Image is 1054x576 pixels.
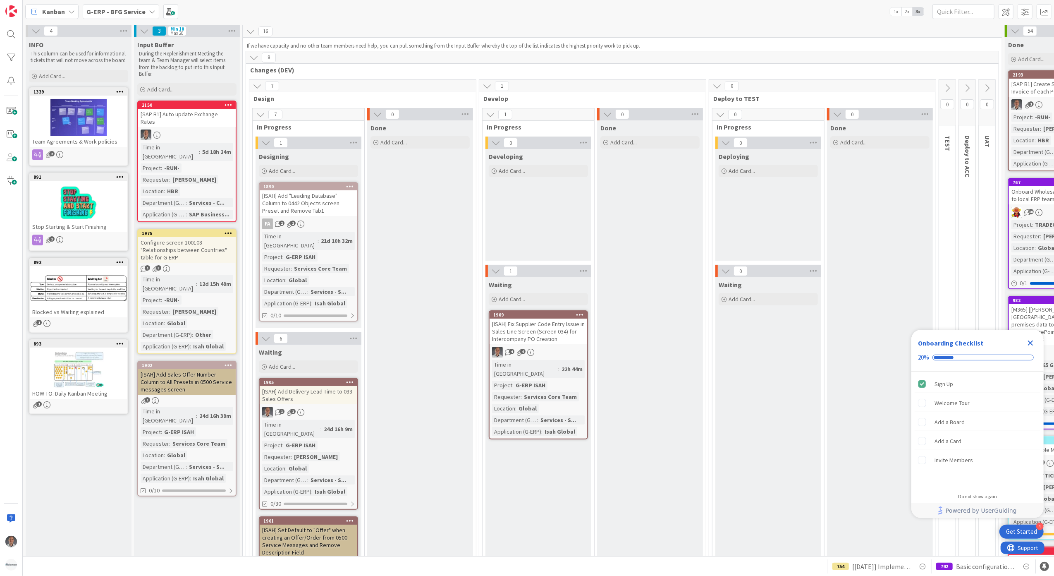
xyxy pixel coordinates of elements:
[31,50,127,64] p: This column can be used for informational tickets that will not move across the board
[262,53,276,62] span: 8
[141,474,190,483] div: Application (G-ERP)
[262,487,311,496] div: Application (G-ERP)
[253,94,466,103] span: Design
[263,518,357,524] div: 1901
[487,123,584,131] span: In Progress
[1032,220,1033,229] span: :
[1028,209,1034,214] span: 10
[318,236,319,245] span: :
[490,311,587,344] div: 1909[ISAH] Fix Supplier Code Entry Issue in Sales Line Screen (Screen 034) for Intercompany PO Cr...
[138,230,236,263] div: 1975Configure screen 100108 "Relationships between Countries" table for G-ERP
[734,138,748,148] span: 0
[86,7,146,16] b: G-ERP - BFG Service
[1018,55,1044,63] span: Add Card...
[170,439,227,448] div: Services Core Team
[141,307,169,316] div: Requester
[30,88,127,96] div: 1339
[269,363,295,370] span: Add Card...
[983,135,992,147] span: UAT
[1028,101,1034,107] span: 1
[559,365,585,374] div: 22h 44m
[199,147,200,156] span: :
[145,397,150,403] span: 1
[262,464,285,473] div: Location
[512,381,514,390] span: :
[915,432,1040,450] div: Add a Card is incomplete.
[522,392,579,401] div: Services Core Team
[537,415,538,425] span: :
[164,319,165,328] span: :
[169,439,170,448] span: :
[498,110,512,120] span: 1
[311,487,313,496] span: :
[521,392,522,401] span: :
[170,31,183,35] div: Max 20
[287,464,309,473] div: Global
[141,187,164,196] div: Location
[1011,232,1040,241] div: Requester
[269,167,295,175] span: Add Card...
[161,427,162,437] span: :
[830,124,846,132] span: Done
[901,7,913,16] span: 2x
[263,379,357,385] div: 1905
[30,88,127,147] div: 1339Team Agreements & Work policies
[250,66,988,74] span: Changes (DEV)
[489,152,523,161] span: Developing
[33,174,127,180] div: 891
[734,266,748,276] span: 0
[729,167,755,175] span: Add Card...
[915,375,1040,393] div: Sign Up is complete.
[558,365,559,374] span: :
[538,415,578,425] div: Services - S...
[30,259,127,317] div: 892Blocked vs Waiting explained
[141,275,196,293] div: Time in [GEOGRAPHIC_DATA]
[520,349,526,354] span: 4
[284,441,318,450] div: G-ERP ISAH
[30,173,127,232] div: 891Stop Starting & Start Finishing
[145,265,150,271] span: 1
[719,281,742,289] span: Waiting
[492,381,512,390] div: Project
[934,436,961,446] div: Add a Card
[33,341,127,347] div: 893
[279,221,284,226] span: 2
[260,218,357,229] div: FA
[141,210,186,219] div: Application (G-ERP)
[514,381,547,390] div: G-ERP ISAH
[717,123,814,131] span: In Progress
[138,362,236,369] div: 1902
[515,404,516,413] span: :
[1011,136,1035,145] div: Location
[138,109,236,127] div: [SAP B1] Auto update Exchange Rates
[138,101,236,109] div: 2150
[543,427,577,436] div: Isah Global
[313,299,347,308] div: Isah Global
[490,319,587,344] div: [ISAH] Fix Supplier Code Entry Issue in Sales Line Screen (Screen 034) for Intercompany PO Creation
[1011,207,1022,218] img: LC
[840,139,867,146] span: Add Card...
[940,99,954,109] span: 0
[852,562,911,571] span: [[DATE]] Implement Accountview BI information- [Data Transport to BI Datalake]
[911,330,1044,518] div: Checklist Container
[1035,136,1036,145] span: :
[196,279,197,288] span: :
[141,175,169,184] div: Requester
[370,124,386,132] span: Done
[141,407,196,425] div: Time in [GEOGRAPHIC_DATA]
[380,139,407,146] span: Add Card...
[509,349,514,354] span: 4
[915,451,1040,469] div: Invite Members is incomplete.
[141,451,164,460] div: Location
[162,427,196,437] div: G-ERP ISAH
[918,338,983,348] div: Onboarding Checklist
[610,139,637,146] span: Add Card...
[946,506,1017,516] span: Powered by UserGuiding
[141,439,169,448] div: Requester
[292,452,340,461] div: [PERSON_NAME]
[164,451,165,460] span: :
[141,342,190,351] div: Application (G-ERP)
[33,89,127,95] div: 1339
[186,210,187,219] span: :
[141,130,151,140] img: PS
